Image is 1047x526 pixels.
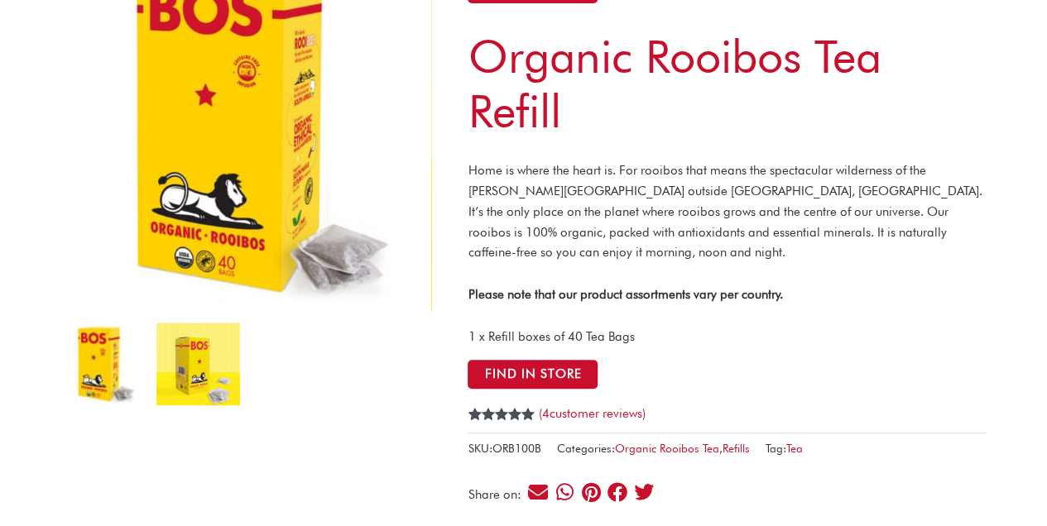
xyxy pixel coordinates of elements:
[554,481,576,503] div: Share on whatsapp
[765,438,802,459] span: Tag:
[468,327,986,347] p: 1 x Refill boxes of 40 Tea Bags
[468,408,474,439] span: 4
[580,481,603,503] div: Share on pinterest
[61,323,144,405] img: Organic Rooibos Tea Refill
[156,323,239,405] img: refill
[633,481,656,503] div: Share on twitter
[468,438,540,459] span: SKU:
[607,481,629,503] div: Share on facebook
[468,408,535,476] span: Rated out of 5 based on customer ratings
[722,442,749,455] a: Refills
[556,438,749,459] span: Categories: ,
[468,287,782,302] strong: Please note that our product assortments vary per country.
[468,29,986,138] h1: Organic Rooibos Tea Refill
[468,489,526,501] div: Share on:
[468,160,986,263] p: Home is where the heart is. For rooibos that means the spectacular wilderness of the [PERSON_NAME...
[541,406,549,421] span: 4
[527,481,550,503] div: Share on email
[614,442,718,455] a: Organic Rooibos Tea
[538,406,645,421] a: (4customer reviews)
[785,442,802,455] a: Tea
[468,360,598,389] button: Find in Store
[492,442,540,455] span: ORB100B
